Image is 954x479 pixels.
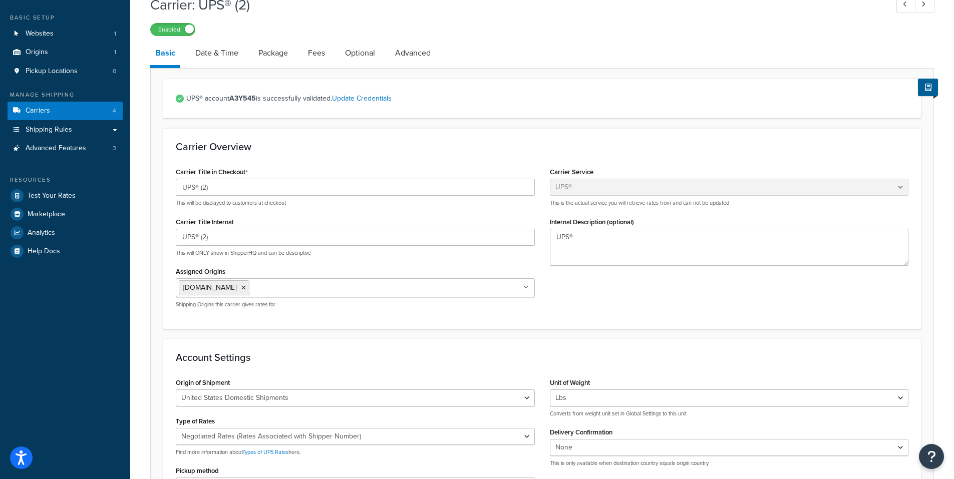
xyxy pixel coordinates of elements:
[550,459,909,467] p: This is only available when destination country equals origin country
[114,48,116,57] span: 1
[550,229,909,266] textarea: UPS®
[550,218,634,226] label: Internal Description (optional)
[28,229,55,237] span: Analytics
[8,176,123,184] div: Resources
[332,93,392,104] a: Update Credentials
[176,141,908,152] h3: Carrier Overview
[550,410,909,417] p: Converts from weight unit set in Global Settings to this unit
[550,168,593,176] label: Carrier Service
[8,91,123,99] div: Manage Shipping
[150,41,180,68] a: Basic
[176,352,908,363] h3: Account Settings
[190,41,243,65] a: Date & Time
[26,67,78,76] span: Pickup Locations
[26,107,50,115] span: Carriers
[113,107,116,115] span: 4
[26,48,48,57] span: Origins
[113,144,116,153] span: 3
[176,218,233,226] label: Carrier Title Internal
[28,210,65,219] span: Marketplace
[186,92,908,106] span: UPS® account is successfully validated.
[183,282,236,293] span: [DOMAIN_NAME]
[176,249,535,257] p: This will ONLY show in ShipperHQ and can be descriptive
[114,30,116,38] span: 1
[253,41,293,65] a: Package
[8,139,123,158] a: Advanced Features3
[8,121,123,139] a: Shipping Rules
[8,25,123,43] a: Websites1
[550,428,612,436] label: Delivery Confirmation
[550,379,590,386] label: Unit of Weight
[26,30,54,38] span: Websites
[176,448,535,456] p: Find more information about here.
[176,268,225,275] label: Assigned Origins
[550,199,909,207] p: This is the actual service you will retrieve rates from and can not be updated
[242,448,288,456] a: Types of UPS Rates
[919,444,944,469] button: Open Resource Center
[113,67,116,76] span: 0
[176,199,535,207] p: This will be displayed to customers at checkout
[8,62,123,81] li: Pickup Locations
[229,93,256,104] strong: A3Y545
[8,25,123,43] li: Websites
[918,79,938,96] button: Show Help Docs
[8,242,123,260] a: Help Docs
[8,102,123,120] a: Carriers4
[303,41,330,65] a: Fees
[26,144,86,153] span: Advanced Features
[390,41,436,65] a: Advanced
[176,379,230,386] label: Origin of Shipment
[28,247,60,256] span: Help Docs
[176,467,219,474] label: Pickup method
[8,102,123,120] li: Carriers
[151,24,195,36] label: Enabled
[8,62,123,81] a: Pickup Locations0
[340,41,380,65] a: Optional
[8,43,123,62] li: Origins
[8,139,123,158] li: Advanced Features
[8,187,123,205] a: Test Your Rates
[176,301,535,308] p: Shipping Origins this carrier gives rates for
[8,205,123,223] a: Marketplace
[28,192,76,200] span: Test Your Rates
[8,14,123,22] div: Basic Setup
[176,417,215,425] label: Type of Rates
[8,43,123,62] a: Origins1
[176,168,248,176] label: Carrier Title in Checkout
[26,126,72,134] span: Shipping Rules
[8,224,123,242] a: Analytics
